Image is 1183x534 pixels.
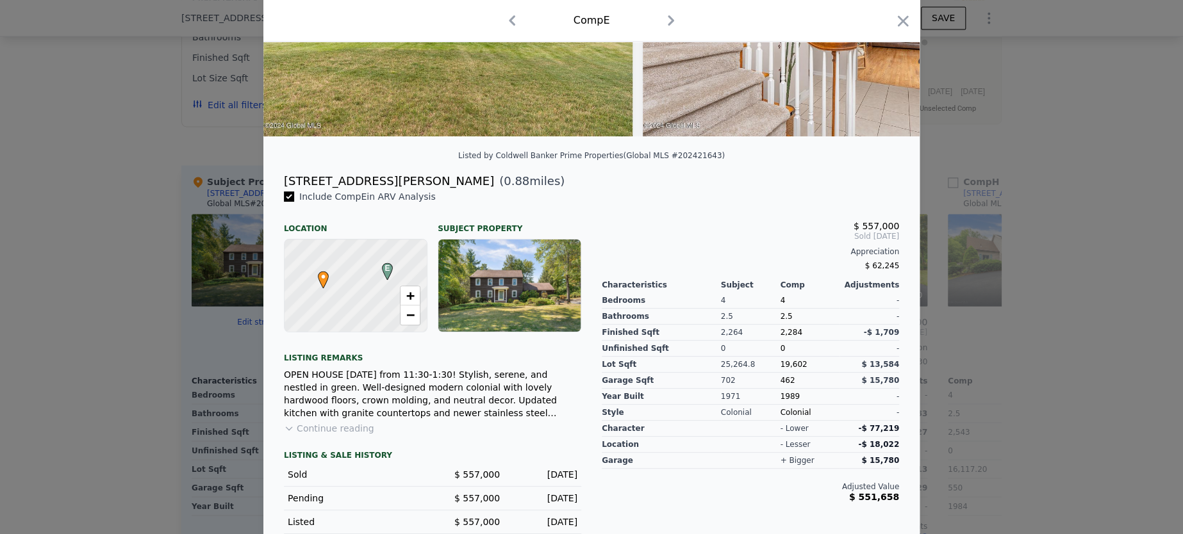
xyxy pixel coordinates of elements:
[602,293,721,309] div: Bedrooms
[721,280,781,290] div: Subject
[602,231,899,241] span: Sold [DATE]
[284,213,427,234] div: Location
[858,424,899,433] span: -$ 77,219
[510,492,577,505] div: [DATE]
[602,309,721,325] div: Bathrooms
[406,307,415,323] span: −
[510,515,577,528] div: [DATE]
[602,405,721,421] div: Style
[602,453,721,469] div: garage
[284,172,494,190] div: [STREET_ADDRESS][PERSON_NAME]
[315,267,332,286] span: •
[721,373,781,389] div: 702
[861,376,899,385] span: $ 15,780
[780,423,808,433] div: - lower
[294,191,441,202] span: Include Comp E in ARV Analysis
[602,421,721,437] div: character
[780,296,785,305] span: 4
[406,287,415,303] span: +
[780,389,840,405] div: 1989
[721,389,781,405] div: 1971
[861,360,899,369] span: $ 13,584
[602,437,721,453] div: location
[602,373,721,389] div: Garage Sqft
[858,440,899,449] span: -$ 18,022
[865,261,899,270] span: $ 62,245
[602,389,721,405] div: Year Built
[840,280,899,290] div: Adjustments
[721,405,781,421] div: Colonial
[284,368,581,419] div: OPEN HOUSE [DATE] from 11:30-1:30! Stylish, serene, and nestled in green. Well-designed modern co...
[780,328,802,337] span: 2,284
[780,376,795,385] span: 462
[840,405,899,421] div: -
[379,263,396,274] span: E
[602,357,721,373] div: Lot Sqft
[602,341,721,357] div: Unfinished Sqft
[840,341,899,357] div: -
[454,517,500,527] span: $ 557,000
[861,456,899,465] span: $ 15,780
[602,481,899,492] div: Adjusted Value
[721,341,781,357] div: 0
[494,172,565,190] span: ( miles)
[284,450,581,463] div: LISTING & SALE HISTORY
[438,213,581,234] div: Subject Property
[458,151,725,160] div: Listed by Coldwell Banker Prime Properties (Global MLS #202421643)
[780,405,840,421] div: Colonial
[602,280,721,290] div: Characteristics
[780,360,807,369] span: 19,602
[454,469,500,480] span: $ 557,000
[454,493,500,503] span: $ 557,000
[840,389,899,405] div: -
[401,286,420,305] a: Zoom in
[780,309,840,325] div: 2.5
[602,247,899,257] div: Appreciation
[510,468,577,481] div: [DATE]
[315,271,322,279] div: •
[602,325,721,341] div: Finished Sqft
[864,328,899,337] span: -$ 1,709
[780,455,814,465] div: + bigger
[721,357,781,373] div: 25,264.8
[780,280,840,290] div: Comp
[288,468,422,481] div: Sold
[854,221,899,231] span: $ 557,000
[574,13,610,28] div: Comp E
[780,439,810,449] div: - lesser
[401,305,420,325] a: Zoom out
[780,344,785,353] span: 0
[721,325,781,341] div: 2,264
[284,422,374,435] button: Continue reading
[288,492,422,505] div: Pending
[721,309,781,325] div: 2.5
[284,343,581,363] div: Listing remarks
[721,293,781,309] div: 4
[840,293,899,309] div: -
[379,263,386,270] div: E
[849,492,899,502] span: $ 551,658
[840,309,899,325] div: -
[504,174,529,188] span: 0.88
[288,515,422,528] div: Listed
